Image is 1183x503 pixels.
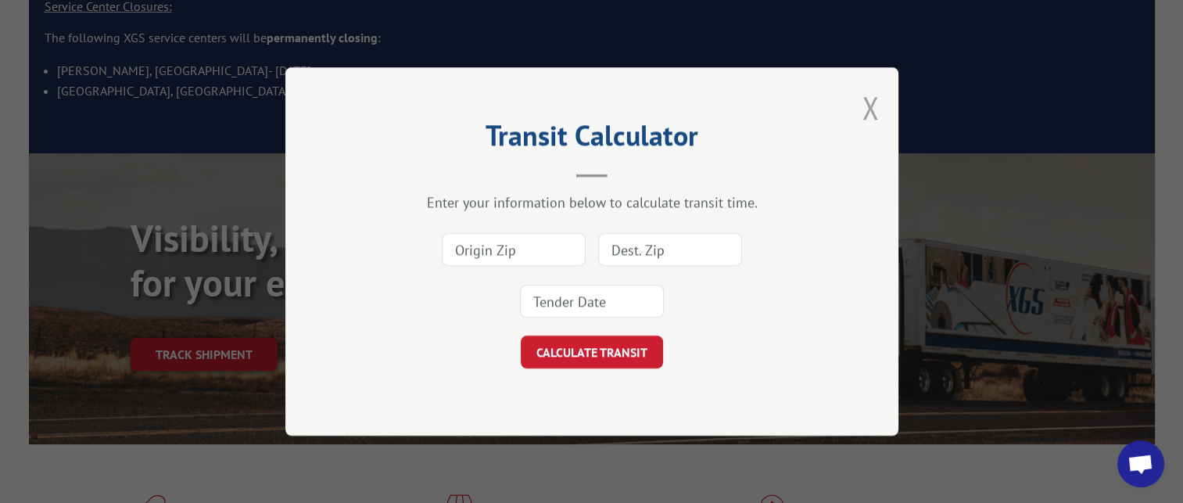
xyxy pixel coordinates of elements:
[364,193,820,211] div: Enter your information below to calculate transit time.
[521,336,663,368] button: CALCULATE TRANSIT
[598,233,742,266] input: Dest. Zip
[442,233,586,266] input: Origin Zip
[364,124,820,154] h2: Transit Calculator
[1117,440,1164,487] a: Open chat
[862,87,879,128] button: Close modal
[520,285,664,318] input: Tender Date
